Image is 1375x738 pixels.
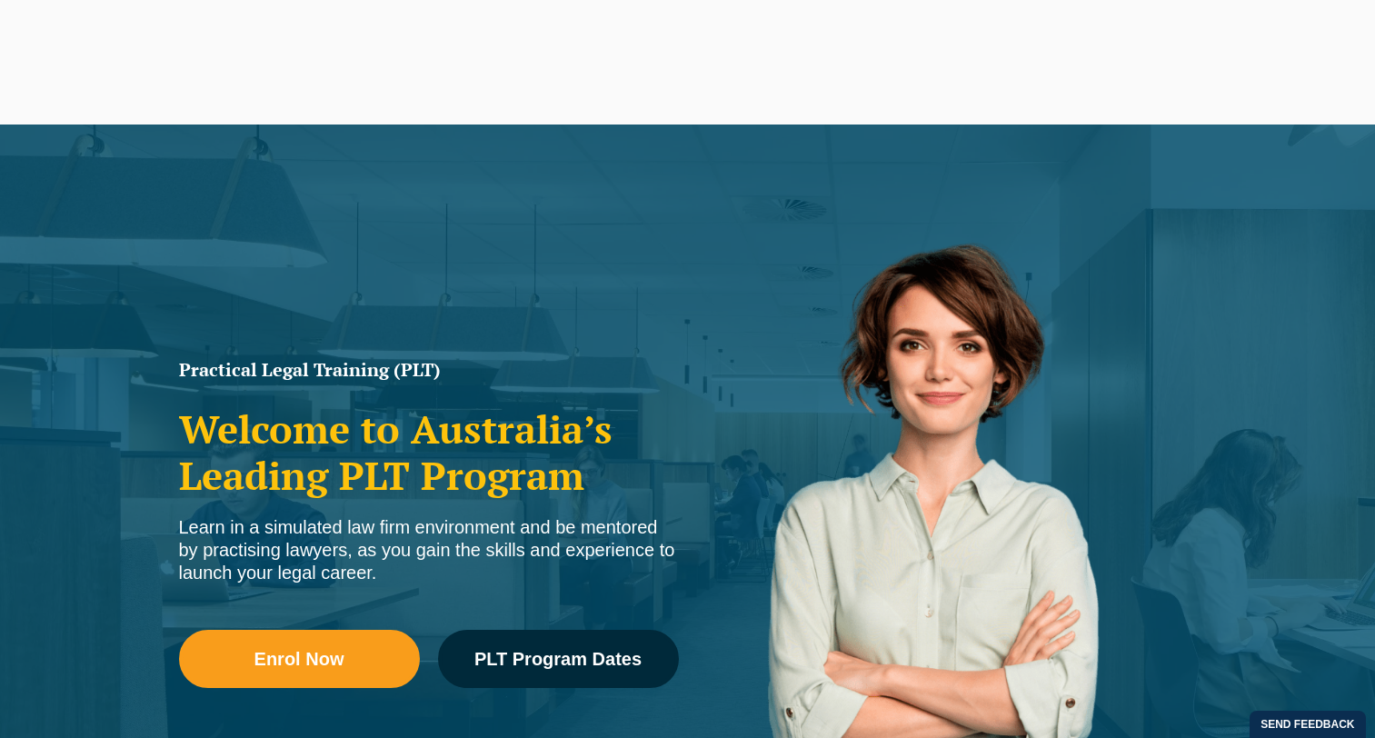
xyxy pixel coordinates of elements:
[179,630,420,688] a: Enrol Now
[438,630,679,688] a: PLT Program Dates
[179,361,679,379] h1: Practical Legal Training (PLT)
[474,650,642,668] span: PLT Program Dates
[254,650,344,668] span: Enrol Now
[179,406,679,498] h2: Welcome to Australia’s Leading PLT Program
[179,516,679,584] div: Learn in a simulated law firm environment and be mentored by practising lawyers, as you gain the ...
